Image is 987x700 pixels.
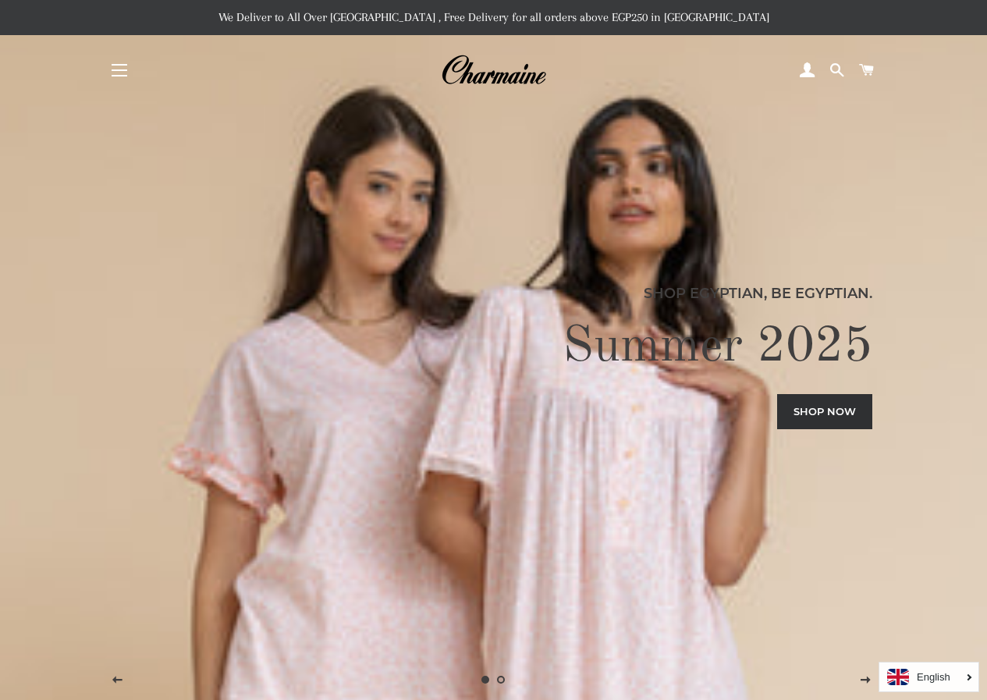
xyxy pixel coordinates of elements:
[846,661,885,700] button: Next slide
[478,672,494,688] a: Slide 1, current
[777,394,872,428] a: Shop now
[441,53,546,87] img: Charmaine Egypt
[115,282,872,304] p: Shop Egyptian, Be Egyptian.
[494,672,509,688] a: Load slide 2
[115,316,872,378] h2: Summer 2025
[917,672,950,682] i: English
[98,661,137,700] button: Previous slide
[887,669,971,685] a: English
